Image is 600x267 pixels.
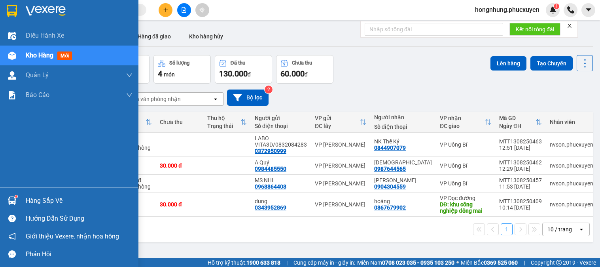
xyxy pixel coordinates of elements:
[440,141,491,148] div: VP Uông Bí
[126,95,181,103] div: Chọn văn phòng nhận
[549,6,556,13] img: icon-new-feature
[374,177,432,183] div: trần côn
[177,3,191,17] button: file-add
[131,27,177,46] button: Hàng đã giao
[231,60,245,66] div: Đã thu
[581,3,595,17] button: caret-down
[126,92,132,98] span: down
[509,23,560,36] button: Kết nối tổng đài
[440,201,491,214] div: DĐ: khu công nghiệp đông mai
[490,56,526,71] button: Lên hàng
[499,159,542,166] div: MTT1308250462
[311,112,370,133] th: Toggle SortBy
[57,51,72,60] span: mới
[585,6,592,13] span: caret-down
[160,201,199,208] div: 30.000 đ
[255,123,307,129] div: Số điện thoại
[8,250,16,258] span: message
[365,23,503,36] input: Nhập số tổng đài
[499,183,542,190] div: 11:53 [DATE]
[160,119,199,125] div: Chưa thu
[208,258,280,267] span: Hỗ trợ kỹ thuật:
[8,32,16,40] img: warehouse-icon
[227,90,269,106] button: Bộ lọc
[556,260,562,265] span: copyright
[499,138,542,145] div: MTT1308250463
[567,6,574,13] img: phone-icon
[286,258,288,267] span: |
[8,51,16,60] img: warehouse-icon
[189,33,223,40] span: Kho hàng hủy
[203,112,251,133] th: Toggle SortBy
[195,3,209,17] button: aim
[255,183,286,190] div: 0968864408
[315,123,360,129] div: ĐC lấy
[7,5,17,17] img: logo-vxr
[374,159,432,166] div: ANH ĐẠO
[484,259,518,266] strong: 0369 525 060
[530,56,573,71] button: Tạo Chuyến
[207,115,240,121] div: Thu hộ
[315,162,366,169] div: VP [PERSON_NAME]
[255,166,286,172] div: 0984485550
[499,166,542,172] div: 12:29 [DATE]
[8,91,16,99] img: solution-icon
[163,7,168,13] span: plus
[499,204,542,211] div: 10:14 [DATE]
[158,69,162,78] span: 4
[26,90,49,100] span: Báo cáo
[550,141,593,148] div: nvson.phucxuyen
[169,60,189,66] div: Số lượng
[374,114,432,120] div: Người nhận
[499,177,542,183] div: MTT1308250457
[248,71,251,78] span: đ
[181,7,187,13] span: file-add
[440,123,485,129] div: ĐC giao
[292,60,312,66] div: Chưa thu
[164,71,175,78] span: món
[315,180,366,187] div: VP [PERSON_NAME]
[578,226,585,233] svg: open
[516,25,554,34] span: Kết nối tổng đài
[357,258,454,267] span: Miền Nam
[315,115,360,121] div: VP gửi
[374,183,406,190] div: 0904304559
[160,162,199,169] div: 30.000 đ
[255,204,286,211] div: 0343952869
[126,72,132,78] span: down
[550,180,593,187] div: nvson.phucxuyen
[374,145,406,151] div: 0844907079
[374,204,406,211] div: 0867679902
[315,201,366,208] div: VP [PERSON_NAME]
[255,148,286,154] div: 0372950999
[26,70,49,80] span: Quản Lý
[461,258,518,267] span: Miền Bắc
[374,138,432,145] div: NK Thế Kỷ
[495,112,546,133] th: Toggle SortBy
[265,86,273,93] sup: 2
[276,55,333,84] button: Chưa thu60.000đ
[499,145,542,151] div: 12:51 [DATE]
[8,215,16,222] span: question-circle
[555,4,558,9] span: 1
[305,71,308,78] span: đ
[469,5,546,15] span: hongnhung.phucxuyen
[219,69,248,78] span: 130.000
[501,223,513,235] button: 1
[374,124,432,130] div: Số điện thoại
[15,195,17,198] sup: 1
[26,213,132,225] div: Hướng dẫn sử dụng
[550,119,593,125] div: Nhân viên
[26,195,132,207] div: Hàng sắp về
[499,123,536,129] div: Ngày ĐH
[550,162,593,169] div: nvson.phucxuyen
[499,115,536,121] div: Mã GD
[440,180,491,187] div: VP Uông Bí
[280,69,305,78] span: 60.000
[255,115,307,121] div: Người gửi
[255,198,307,204] div: dung
[499,198,542,204] div: MTT1308250409
[26,231,119,241] span: Giới thiệu Vexere, nhận hoa hồng
[440,115,485,121] div: VP nhận
[255,135,307,148] div: LABO VITA3D/0832084283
